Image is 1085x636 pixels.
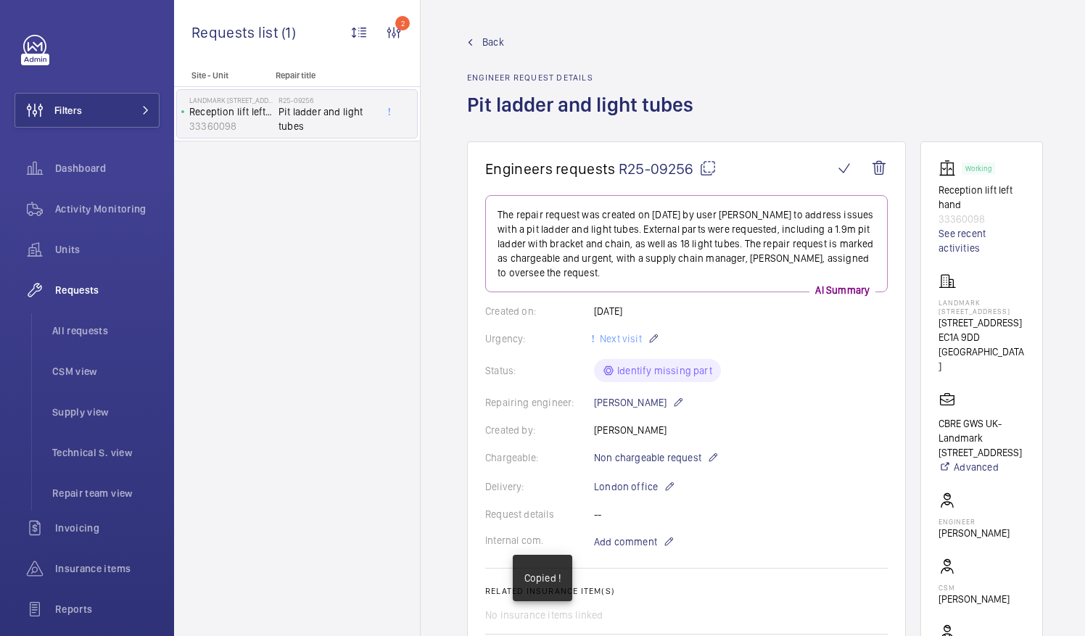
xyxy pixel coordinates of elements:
[189,104,273,119] p: Reception lift left hand
[938,183,1025,212] p: Reception lift left hand
[597,333,642,344] span: Next visit
[965,166,991,171] p: Working
[938,592,1010,606] p: [PERSON_NAME]
[938,315,1025,330] p: [STREET_ADDRESS]
[938,526,1010,540] p: [PERSON_NAME]
[52,405,160,419] span: Supply view
[174,70,270,80] p: Site - Unit
[485,160,616,178] span: Engineers requests
[594,450,701,465] span: Non chargeable request
[55,521,160,535] span: Invoicing
[54,103,82,117] span: Filters
[482,35,504,49] span: Back
[467,91,702,141] h1: Pit ladder and light tubes
[52,445,160,460] span: Technical S. view
[498,207,875,280] p: The repair request was created on [DATE] by user [PERSON_NAME] to address issues with a pit ladde...
[55,283,160,297] span: Requests
[55,161,160,175] span: Dashboard
[279,104,374,133] span: Pit ladder and light tubes
[938,517,1010,526] p: Engineer
[938,330,1025,373] p: EC1A 9DD [GEOGRAPHIC_DATA]
[52,486,160,500] span: Repair team view
[485,586,888,596] h2: Related insurance item(s)
[594,534,657,549] span: Add comment
[276,70,371,80] p: Repair title
[938,460,1025,474] a: Advanced
[52,364,160,379] span: CSM view
[938,416,1025,460] p: CBRE GWS UK- Landmark [STREET_ADDRESS]
[189,96,273,104] p: Landmark [STREET_ADDRESS]
[467,73,702,83] h2: Engineer request details
[809,283,875,297] p: AI Summary
[55,602,160,616] span: Reports
[938,212,1025,226] p: 33360098
[55,202,160,216] span: Activity Monitoring
[15,93,160,128] button: Filters
[594,394,684,411] p: [PERSON_NAME]
[279,96,374,104] h2: R25-09256
[619,160,717,178] span: R25-09256
[191,23,281,41] span: Requests list
[938,226,1025,255] a: See recent activities
[938,298,1025,315] p: Landmark [STREET_ADDRESS]
[938,160,962,177] img: elevator.svg
[55,561,160,576] span: Insurance items
[524,571,561,585] p: Copied !
[55,242,160,257] span: Units
[189,119,273,133] p: 33360098
[938,583,1010,592] p: CSM
[594,478,675,495] p: London office
[52,323,160,338] span: All requests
